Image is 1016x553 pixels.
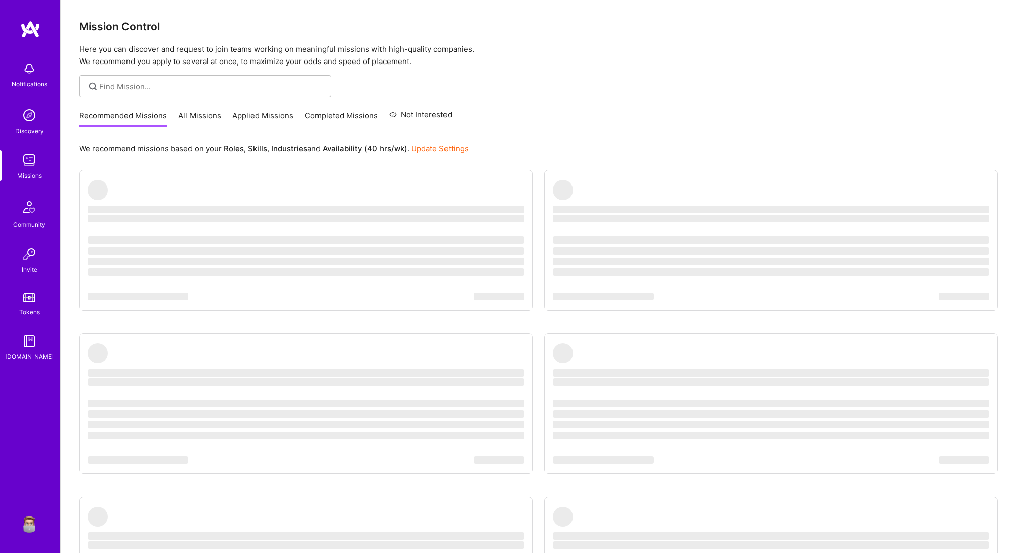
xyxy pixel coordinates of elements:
[19,244,39,264] img: Invite
[87,81,99,92] i: icon SearchGrey
[22,264,37,275] div: Invite
[19,105,39,126] img: discovery
[305,110,378,127] a: Completed Missions
[248,144,267,153] b: Skills
[178,110,221,127] a: All Missions
[19,150,39,170] img: teamwork
[411,144,469,153] a: Update Settings
[12,79,47,89] div: Notifications
[323,144,407,153] b: Availability (40 hrs/wk)
[79,43,998,68] p: Here you can discover and request to join teams working on meaningful missions with high-quality ...
[389,109,452,127] a: Not Interested
[79,143,469,154] p: We recommend missions based on your , , and .
[232,110,293,127] a: Applied Missions
[19,306,40,317] div: Tokens
[19,331,39,351] img: guide book
[79,110,167,127] a: Recommended Missions
[15,126,44,136] div: Discovery
[20,20,40,38] img: logo
[17,513,42,533] a: User Avatar
[79,20,998,33] h3: Mission Control
[99,81,324,92] input: Find Mission...
[13,219,45,230] div: Community
[17,170,42,181] div: Missions
[17,195,41,219] img: Community
[19,513,39,533] img: User Avatar
[5,351,54,362] div: [DOMAIN_NAME]
[224,144,244,153] b: Roles
[23,293,35,302] img: tokens
[19,58,39,79] img: bell
[271,144,307,153] b: Industries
